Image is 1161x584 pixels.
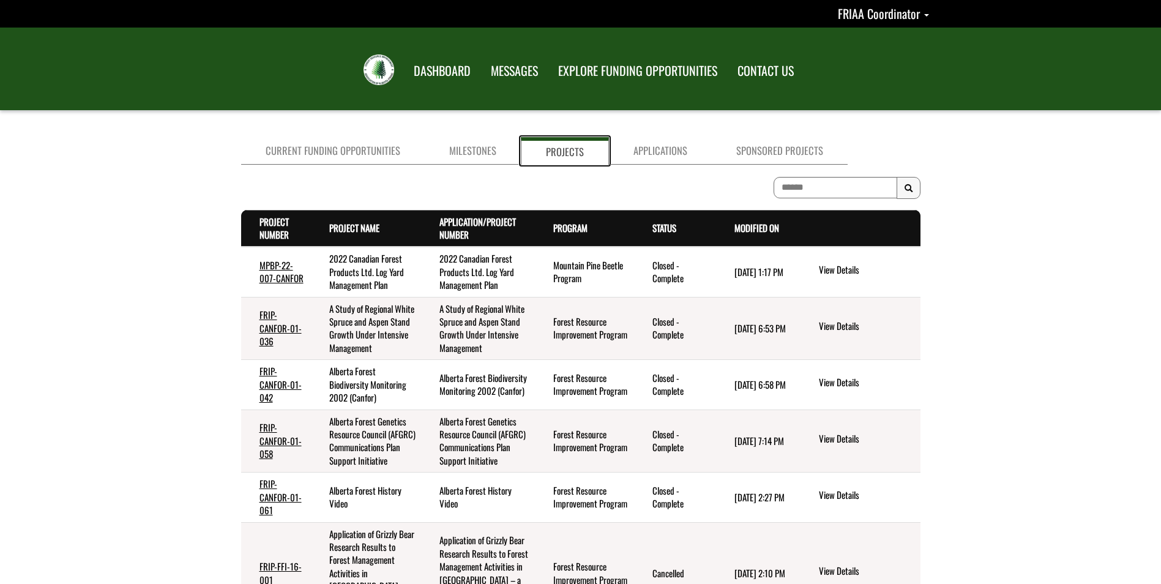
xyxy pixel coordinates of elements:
[734,221,779,234] a: Modified On
[799,247,920,297] td: action menu
[241,360,312,410] td: FRIP-CANFOR-01-042
[259,308,302,348] a: FRIP-CANFOR-01-036
[819,564,915,579] a: View details
[734,566,785,580] time: [DATE] 2:10 PM
[799,297,920,360] td: action menu
[634,297,716,360] td: Closed - Complete
[241,410,312,473] td: FRIP-CANFOR-01-058
[716,297,799,360] td: 3/3/2025 6:53 PM
[425,137,521,165] a: Milestones
[259,258,304,285] a: MPBP-22-007-CANFOR
[421,360,534,410] td: Alberta Forest Biodiversity Monitoring 2002 (Canfor)
[259,364,302,404] a: FRIP-CANFOR-01-042
[716,360,799,410] td: 3/3/2025 6:58 PM
[819,320,915,334] a: View details
[421,297,534,360] td: A Study of Regional White Spruce and Aspen Stand Growth Under Intensive Management
[421,247,534,297] td: 2022 Canadian Forest Products Ltd. Log Yard Management Plan
[634,360,716,410] td: Closed - Complete
[819,489,915,503] a: View details
[549,56,726,86] a: EXPLORE FUNDING OPPORTUNITIES
[241,137,425,165] a: Current Funding Opportunities
[609,137,712,165] a: Applications
[259,421,302,460] a: FRIP-CANFOR-01-058
[535,360,634,410] td: Forest Resource Improvement Program
[521,137,609,165] a: Projects
[535,247,634,297] td: Mountain Pine Beetle Program
[421,410,534,473] td: Alberta Forest Genetics Resource Council (AFGRC) Communications Plan Support Initiative
[634,410,716,473] td: Closed - Complete
[734,265,783,279] time: [DATE] 1:17 PM
[482,56,547,86] a: MESSAGES
[311,410,421,473] td: Alberta Forest Genetics Resource Council (AFGRC) Communications Plan Support Initiative
[364,54,394,85] img: FRIAA Submissions Portal
[799,210,920,247] th: Actions
[799,473,920,522] td: action menu
[259,215,289,241] a: Project Number
[241,473,312,522] td: FRIP-CANFOR-01-061
[716,247,799,297] td: 4/12/2024 1:17 PM
[799,410,920,473] td: action menu
[311,297,421,360] td: A Study of Regional White Spruce and Aspen Stand Growth Under Intensive Management
[838,4,920,23] span: FRIAA Coordinator
[535,410,634,473] td: Forest Resource Improvement Program
[405,56,480,86] a: DASHBOARD
[819,432,915,447] a: View details
[311,360,421,410] td: Alberta Forest Biodiversity Monitoring 2002 (Canfor)
[535,297,634,360] td: Forest Resource Improvement Program
[838,4,929,23] a: FRIAA Coordinator
[799,360,920,410] td: action menu
[734,490,785,504] time: [DATE] 2:27 PM
[403,52,803,86] nav: Main Navigation
[329,221,379,234] a: Project Name
[819,263,915,278] a: View details
[241,297,312,360] td: FRIP-CANFOR-01-036
[716,473,799,522] td: 8/19/2024 2:27 PM
[734,434,784,447] time: [DATE] 7:14 PM
[535,473,634,522] td: Forest Resource Improvement Program
[259,477,302,517] a: FRIP-CANFOR-01-061
[819,376,915,391] a: View details
[311,247,421,297] td: 2022 Canadian Forest Products Ltd. Log Yard Management Plan
[439,215,516,241] a: Application/Project Number
[728,56,803,86] a: CONTACT US
[652,221,676,234] a: Status
[634,247,716,297] td: Closed - Complete
[241,247,312,297] td: MPBP-22-007-CANFOR
[421,473,534,522] td: Alberta Forest History Video
[734,321,786,335] time: [DATE] 6:53 PM
[897,177,920,199] button: Search Results
[553,221,588,234] a: Program
[634,473,716,522] td: Closed - Complete
[311,473,421,522] td: Alberta Forest History Video
[712,137,848,165] a: Sponsored Projects
[734,378,786,391] time: [DATE] 6:58 PM
[716,410,799,473] td: 3/3/2025 7:14 PM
